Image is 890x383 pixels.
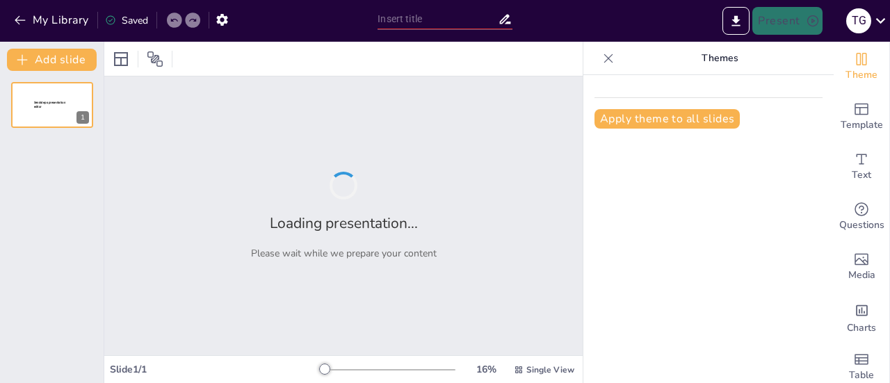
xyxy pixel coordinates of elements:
div: Slide 1 / 1 [110,363,322,376]
span: Sendsteps presentation editor [34,101,65,108]
input: Insert title [378,9,497,29]
button: Apply theme to all slides [594,109,740,129]
div: Change the overall theme [834,42,889,92]
span: Template [841,117,883,133]
div: Layout [110,48,132,70]
div: 1 [11,82,93,128]
span: Media [848,268,875,283]
button: Add slide [7,49,97,71]
div: Add text boxes [834,142,889,192]
span: Table [849,368,874,383]
button: Export to PowerPoint [722,7,750,35]
h2: Loading presentation... [270,213,418,233]
div: 1 [76,111,89,124]
span: Single View [526,364,574,375]
span: Questions [839,218,884,233]
div: Add charts and graphs [834,292,889,342]
span: Position [147,51,163,67]
span: Text [852,168,871,183]
p: Themes [620,42,820,75]
p: Please wait while we prepare your content [251,247,437,260]
div: T G [846,8,871,33]
div: Saved [105,14,148,27]
div: Add ready made slides [834,92,889,142]
button: Present [752,7,822,35]
div: Get real-time input from your audience [834,192,889,242]
span: Theme [845,67,877,83]
button: T G [846,7,871,35]
div: Add images, graphics, shapes or video [834,242,889,292]
button: My Library [10,9,95,31]
span: Charts [847,320,876,336]
div: 16 % [469,363,503,376]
